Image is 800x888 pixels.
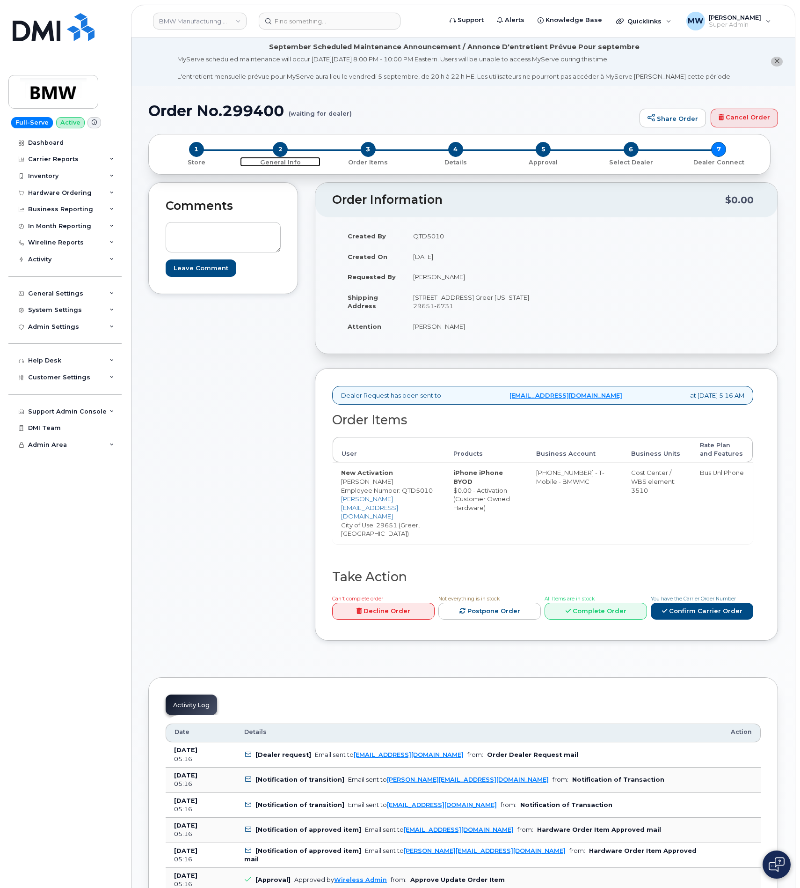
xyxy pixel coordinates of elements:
[415,158,495,167] p: Details
[332,570,753,584] h2: Take Action
[410,876,505,883] b: Approve Update Order Item
[520,801,612,808] b: Notification of Transaction
[332,193,725,207] h2: Order Information
[412,157,499,167] a: 4 Details
[174,872,197,879] b: [DATE]
[348,232,386,240] strong: Created By
[174,855,227,864] div: 05:16
[365,826,514,833] div: Email sent to
[189,142,204,157] span: 1
[365,847,566,854] div: Email sent to
[240,158,320,167] p: General Info
[255,801,344,808] b: [Notification of transition]
[175,728,189,736] span: Date
[354,751,464,758] a: [EMAIL_ADDRESS][DOMAIN_NAME]
[332,603,435,620] a: Decline Order
[467,751,483,758] span: from:
[387,776,549,783] a: [PERSON_NAME][EMAIL_ADDRESS][DOMAIN_NAME]
[545,603,647,620] a: Complete Order
[332,596,383,602] span: Can't complete order
[156,157,236,167] a: 1 Store
[640,109,706,127] a: Share Order
[405,287,539,316] td: [STREET_ADDRESS] Greer [US_STATE] 29651-6731
[722,724,761,742] th: Action
[453,469,503,485] strong: iPhone iPhone BYOD
[587,157,675,167] a: 6 Select Dealer
[500,157,587,167] a: 5 Approval
[269,42,640,52] div: September Scheduled Maintenance Announcement / Annonce D'entretient Prévue Pour septembre
[289,103,352,117] small: (waiting for dealer)
[244,728,267,736] span: Details
[348,253,387,260] strong: Created On
[348,273,396,281] strong: Requested By
[405,266,539,287] td: [PERSON_NAME]
[387,801,497,808] a: [EMAIL_ADDRESS][DOMAIN_NAME]
[255,847,361,854] b: [Notification of approved item]
[332,386,753,405] div: Dealer Request has been sent to at [DATE] 5:16 AM
[255,826,361,833] b: [Notification of approved item]
[177,55,732,81] div: MyServe scheduled maintenance will occur [DATE][DATE] 8:00 PM - 10:00 PM Eastern. Users will be u...
[174,830,227,838] div: 05:16
[255,751,311,758] b: [Dealer request]
[487,751,578,758] b: Order Dealer Request mail
[160,158,233,167] p: Store
[348,323,381,330] strong: Attention
[569,847,585,854] span: from:
[294,876,387,883] div: Approved by
[623,437,692,463] th: Business Units
[771,57,783,67] button: close notification
[174,755,227,763] div: 05:16
[445,462,528,544] td: $0.00 - Activation (Customer Owned Hardware)
[769,857,785,872] img: Open chat
[174,805,227,814] div: 05:16
[536,142,551,157] span: 5
[348,801,497,808] div: Email sent to
[391,876,407,883] span: from:
[509,391,622,400] a: [EMAIL_ADDRESS][DOMAIN_NAME]
[651,603,753,620] a: Confirm Carrier Order
[711,109,778,127] a: Cancel Order
[328,158,408,167] p: Order Items
[651,596,736,602] span: You have the Carrier Order Number
[348,294,378,310] strong: Shipping Address
[341,469,393,476] strong: New Activation
[148,103,635,119] h1: Order No.299400
[438,596,500,602] span: Not everything is in stock
[405,226,539,246] td: QTD5010
[166,259,236,277] input: Leave Comment
[315,751,464,758] div: Email sent to
[244,847,697,863] b: Hardware Order Item Approved mail
[553,776,568,783] span: from:
[404,826,514,833] a: [EMAIL_ADDRESS][DOMAIN_NAME]
[333,462,445,544] td: [PERSON_NAME] City of Use: 29651 (Greer, [GEOGRAPHIC_DATA])
[438,603,541,620] a: Postpone Order
[174,747,197,754] b: [DATE]
[725,191,754,209] div: $0.00
[405,246,539,267] td: [DATE]
[572,776,664,783] b: Notification of Transaction
[537,826,661,833] b: Hardware Order Item Approved mail
[691,437,753,463] th: Rate Plan and Features
[348,776,549,783] div: Email sent to
[691,462,753,544] td: Bus Unl Phone
[545,596,595,602] span: All Items are in stock
[166,200,281,213] h2: Comments
[591,158,671,167] p: Select Dealer
[236,157,324,167] a: 2 General Info
[445,437,528,463] th: Products
[361,142,376,157] span: 3
[341,495,398,520] a: [PERSON_NAME][EMAIL_ADDRESS][DOMAIN_NAME]
[631,468,684,495] div: Cost Center / WBS element: 3510
[273,142,288,157] span: 2
[174,780,227,788] div: 05:16
[405,316,539,337] td: [PERSON_NAME]
[624,142,639,157] span: 6
[255,876,291,883] b: [Approval]
[255,776,344,783] b: [Notification of transition]
[332,413,753,427] h2: Order Items
[174,797,197,804] b: [DATE]
[501,801,516,808] span: from:
[174,822,197,829] b: [DATE]
[333,437,445,463] th: User
[174,847,197,854] b: [DATE]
